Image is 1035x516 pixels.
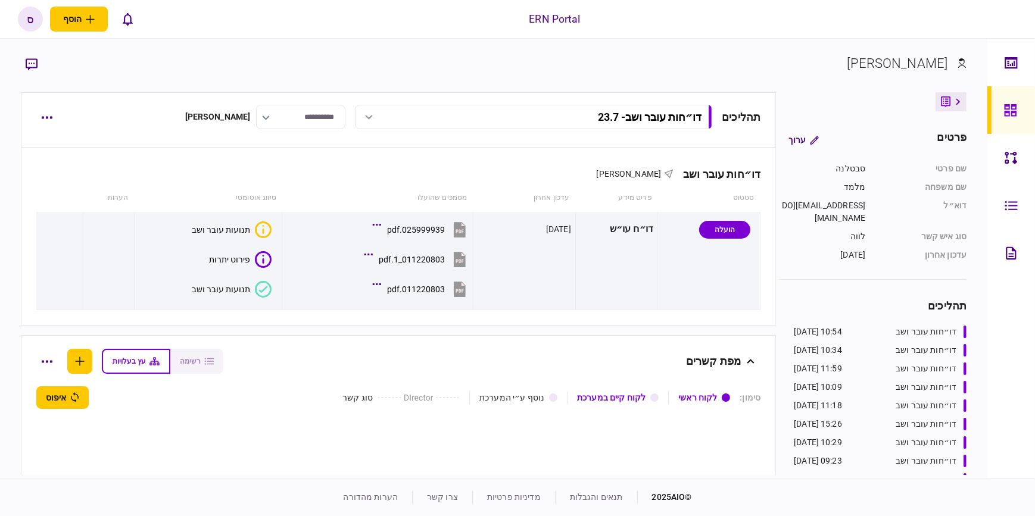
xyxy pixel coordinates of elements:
button: 011220803.pdf [375,276,469,302]
div: שם משפחה [877,181,967,193]
div: דו״חות עובר ושב [896,344,956,356]
button: תנועות עובר ושב [192,281,272,298]
div: פירוט יתרות [209,255,250,264]
div: סימון : [740,392,760,404]
div: דו״חות עובר ושב [896,418,956,430]
a: תנאים והגבלות [570,492,623,502]
div: שם פרטי [877,162,967,175]
button: רשימה [170,349,223,374]
div: תנועות עובר ושב [192,284,250,294]
div: 10:34 [DATE] [794,344,842,356]
a: דו״חות עובר ושב10:34 [DATE] [794,344,967,356]
div: דו״חות עובר ושב - 23.7 [598,111,702,123]
div: 14:20 [DATE] [794,473,842,486]
div: תהליכים [779,298,967,314]
div: פרטים [937,129,967,151]
div: [EMAIL_ADDRESS][DOMAIN_NAME] [779,199,865,224]
th: הערות [83,184,134,212]
div: דו״חות עובר ושב [896,455,956,467]
div: 011220803_1.pdf [379,255,445,264]
a: דו״חות עובר ושב11:18 [DATE] [794,399,967,412]
div: לקוח קיים במערכת [577,392,646,404]
a: הערות מהדורה [343,492,398,502]
a: דו״חות עובר ושב11:59 [DATE] [794,362,967,375]
button: איכות לא מספקתתנועות עובר ושב [192,221,272,238]
button: דו״חות עובר ושב- 23.7 [355,105,712,129]
div: דו״חות עובר ושב [896,399,956,412]
button: איפוס [36,386,89,409]
div: 10:29 [DATE] [794,436,842,449]
th: פריט מידע [575,184,657,212]
div: 10:54 [DATE] [794,326,842,338]
a: דו״חות עובר ושב10:29 [DATE] [794,436,967,449]
div: סוג קשר [342,392,373,404]
a: דו״חות עובר ושב10:09 [DATE] [794,381,967,393]
button: ס [18,7,43,32]
div: דו״חות עובר ושב [896,362,956,375]
div: מלמד [779,181,865,193]
button: 025999939.pdf [375,216,469,243]
div: [DATE] [546,223,571,235]
span: רשימה [180,357,201,365]
a: מדיניות פרטיות [487,492,541,502]
a: דו״חות עובר ושב15:26 [DATE] [794,418,967,430]
button: עץ בעלויות [102,349,170,374]
div: דוא״ל [877,199,967,224]
div: לווה [779,230,865,243]
div: 10:09 [DATE] [794,381,842,393]
span: [PERSON_NAME] [597,169,662,179]
button: פירוט יתרות [209,251,272,268]
div: [PERSON_NAME] [185,111,251,123]
div: תהליכים [722,109,760,125]
a: דו״חות עובר ושב09:23 [DATE] [794,455,967,467]
button: פתח רשימת התראות [115,7,140,32]
th: עדכון אחרון [473,184,575,212]
th: סטטוס [658,184,760,212]
div: דו״חות עובר ושב [896,326,956,338]
div: 15:26 [DATE] [794,418,842,430]
div: [PERSON_NAME] [847,54,948,73]
div: 11:18 [DATE] [794,399,842,412]
span: עץ בעלויות [113,357,146,365]
div: לקוח ראשי [678,392,717,404]
a: צרו קשר [427,492,458,502]
div: 025999939.pdf [387,225,445,234]
div: דו״חות עובר ושב [674,168,760,180]
div: 09:23 [DATE] [794,455,842,467]
div: 011220803.pdf [387,284,445,294]
div: סבטלנה [779,162,865,175]
div: דו״חות עובר ושב [896,436,956,449]
div: [DATE] [779,249,865,261]
button: 011220803_1.pdf [367,246,469,273]
button: פתח תפריט להוספת לקוח [50,7,108,32]
div: דו״חות עובר ושב [896,473,956,486]
a: דו״חות עובר ושב14:20 [DATE] [794,473,967,486]
div: עדכון אחרון [877,249,967,261]
div: הועלה [699,221,750,239]
div: דו״חות עובר ושב [896,381,956,393]
div: איכות לא מספקת [255,221,272,238]
div: תנועות עובר ושב [192,225,250,234]
th: סיווג אוטומטי [134,184,282,212]
div: 11:59 [DATE] [794,362,842,375]
div: נוסף ע״י המערכת [479,392,544,404]
div: סוג איש קשר [877,230,967,243]
div: © 2025 AIO [637,491,692,504]
a: דו״חות עובר ושב10:54 [DATE] [794,326,967,338]
button: ערוך [779,129,828,151]
th: מסמכים שהועלו [282,184,473,212]
div: דו״ח עו״ש [580,216,653,243]
div: מפת קשרים [686,349,741,374]
div: ERN Portal [529,11,580,27]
